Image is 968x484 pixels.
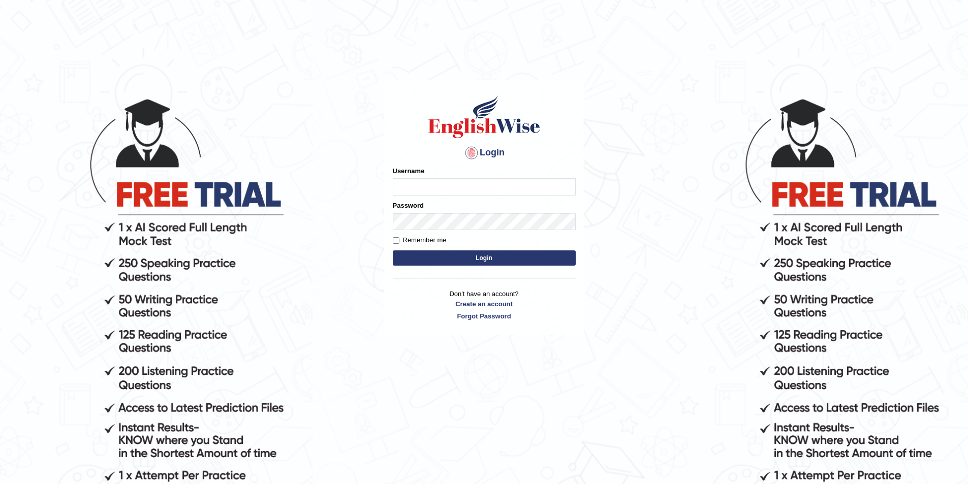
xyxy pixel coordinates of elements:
[393,166,425,176] label: Username
[426,94,542,140] img: Logo of English Wise sign in for intelligent practice with AI
[393,201,424,210] label: Password
[393,250,576,266] button: Login
[393,299,576,309] a: Create an account
[393,145,576,161] h4: Login
[393,289,576,320] p: Don't have an account?
[393,237,399,244] input: Remember me
[393,311,576,321] a: Forgot Password
[393,235,447,245] label: Remember me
